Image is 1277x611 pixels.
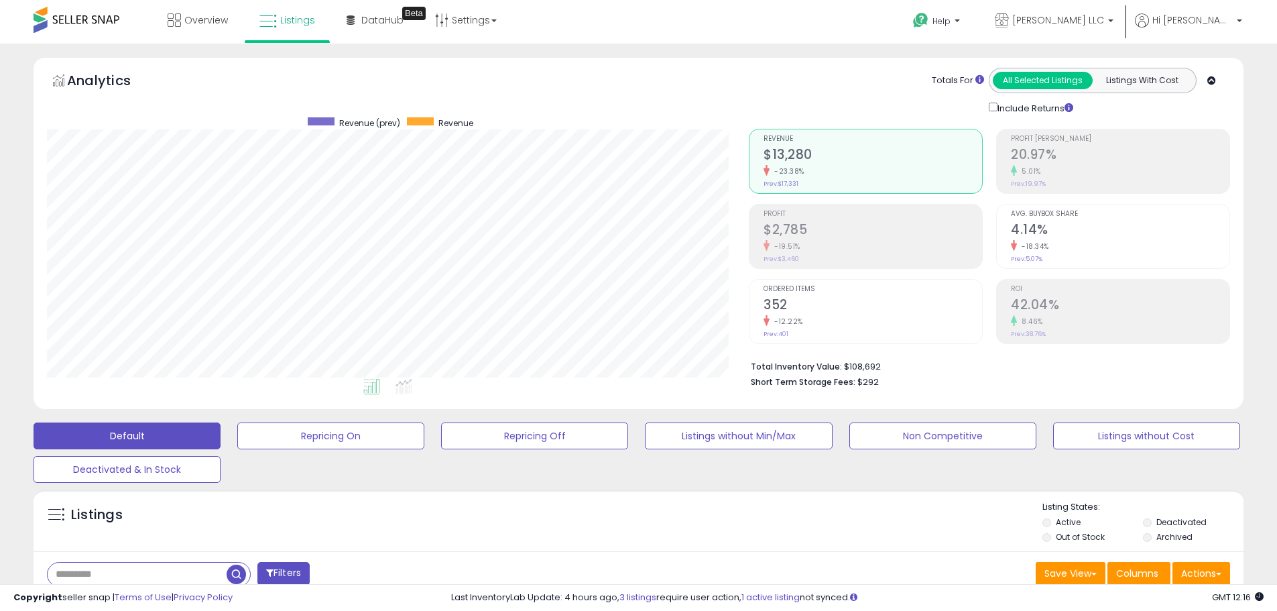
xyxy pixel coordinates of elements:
[1017,166,1041,176] small: 5.01%
[645,423,832,449] button: Listings without Min/Max
[993,72,1093,89] button: All Selected Listings
[1042,501,1243,514] p: Listing States:
[13,591,62,604] strong: Copyright
[1017,317,1043,327] small: 8.46%
[13,592,233,604] div: seller snap | |
[764,297,982,315] h2: 352
[764,222,982,240] h2: $2,785
[751,376,855,388] b: Short Term Storage Fees:
[619,591,656,604] a: 3 listings
[979,100,1089,115] div: Include Returns
[764,211,982,218] span: Profit
[1172,562,1230,585] button: Actions
[34,456,221,483] button: Deactivated & In Stock
[770,166,804,176] small: -23.38%
[764,147,982,165] h2: $13,280
[280,13,315,27] span: Listings
[849,423,1036,449] button: Non Competitive
[1011,147,1229,165] h2: 20.97%
[902,2,973,44] a: Help
[1135,13,1242,44] a: Hi [PERSON_NAME]
[115,591,172,604] a: Terms of Use
[1053,423,1240,449] button: Listings without Cost
[857,376,879,388] span: $292
[1011,286,1229,293] span: ROI
[441,423,628,449] button: Repricing Off
[1156,531,1193,543] label: Archived
[1092,72,1192,89] button: Listings With Cost
[770,317,803,327] small: -12.22%
[1116,567,1158,580] span: Columns
[1017,241,1049,252] small: -18.34%
[1011,255,1042,263] small: Prev: 5.07%
[184,13,228,27] span: Overview
[751,357,1220,374] li: $108,692
[1011,135,1229,143] span: Profit [PERSON_NAME]
[1056,531,1105,543] label: Out of Stock
[1152,13,1233,27] span: Hi [PERSON_NAME]
[339,117,400,129] span: Revenue (prev)
[764,255,799,263] small: Prev: $3,460
[912,12,929,29] i: Get Help
[741,591,800,604] a: 1 active listing
[1011,330,1046,338] small: Prev: 38.76%
[71,506,123,524] h5: Listings
[451,592,1264,604] div: Last InventoryLab Update: 4 hours ago, require user action, not synced.
[1011,297,1229,315] h2: 42.04%
[361,13,404,27] span: DataHub
[1011,180,1046,188] small: Prev: 19.97%
[237,423,424,449] button: Repricing On
[1012,13,1104,27] span: [PERSON_NAME] LLC
[67,71,157,93] h5: Analytics
[1011,222,1229,240] h2: 4.14%
[34,423,221,449] button: Default
[764,180,798,188] small: Prev: $17,331
[764,286,982,293] span: Ordered Items
[932,15,951,27] span: Help
[174,591,233,604] a: Privacy Policy
[751,361,842,372] b: Total Inventory Value:
[770,241,800,252] small: -19.51%
[1011,211,1229,218] span: Avg. Buybox Share
[1056,516,1081,528] label: Active
[257,562,310,586] button: Filters
[932,74,984,87] div: Totals For
[438,117,473,129] span: Revenue
[1156,516,1207,528] label: Deactivated
[1212,591,1264,604] span: 2025-10-14 12:16 GMT
[764,330,788,338] small: Prev: 401
[402,7,426,20] div: Tooltip anchor
[1107,562,1170,585] button: Columns
[764,135,982,143] span: Revenue
[1036,562,1105,585] button: Save View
